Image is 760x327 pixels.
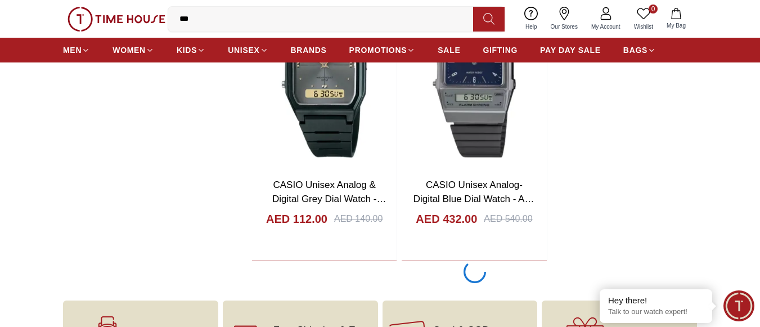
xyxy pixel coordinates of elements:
[272,180,386,219] a: CASIO Unisex Analog & Digital Grey Dial Watch - AW-48HE-8A
[291,40,327,60] a: BRANDS
[623,40,656,60] a: BAGS
[68,7,165,32] img: ...
[608,307,704,317] p: Talk to our watch expert!
[349,40,416,60] a: PROMOTIONS
[608,295,704,306] div: Hey there!
[113,44,146,56] span: WOMEN
[438,44,460,56] span: SALE
[63,44,82,56] span: MEN
[660,6,692,32] button: My Bag
[483,44,518,56] span: GIFTING
[623,44,647,56] span: BAGS
[291,44,327,56] span: BRANDS
[438,40,460,60] a: SALE
[177,40,205,60] a: KIDS
[416,211,477,227] h4: AED 432.00
[521,23,542,31] span: Help
[413,180,536,219] a: CASIO Unisex Analog-Digital Blue Dial Watch - AQ-800EB-2ADF
[546,23,582,31] span: Our Stores
[266,211,327,227] h4: AED 112.00
[228,40,268,60] a: UNISEX
[484,212,532,226] div: AED 540.00
[177,44,197,56] span: KIDS
[113,40,154,60] a: WOMEN
[662,21,690,30] span: My Bag
[519,5,544,33] a: Help
[349,44,407,56] span: PROMOTIONS
[723,290,754,321] div: Chat Widget
[627,5,660,33] a: 0Wishlist
[587,23,625,31] span: My Account
[63,40,90,60] a: MEN
[540,40,601,60] a: PAY DAY SALE
[629,23,658,31] span: Wishlist
[649,5,658,14] span: 0
[228,44,259,56] span: UNISEX
[540,44,601,56] span: PAY DAY SALE
[544,5,584,33] a: Our Stores
[334,212,383,226] div: AED 140.00
[483,40,518,60] a: GIFTING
